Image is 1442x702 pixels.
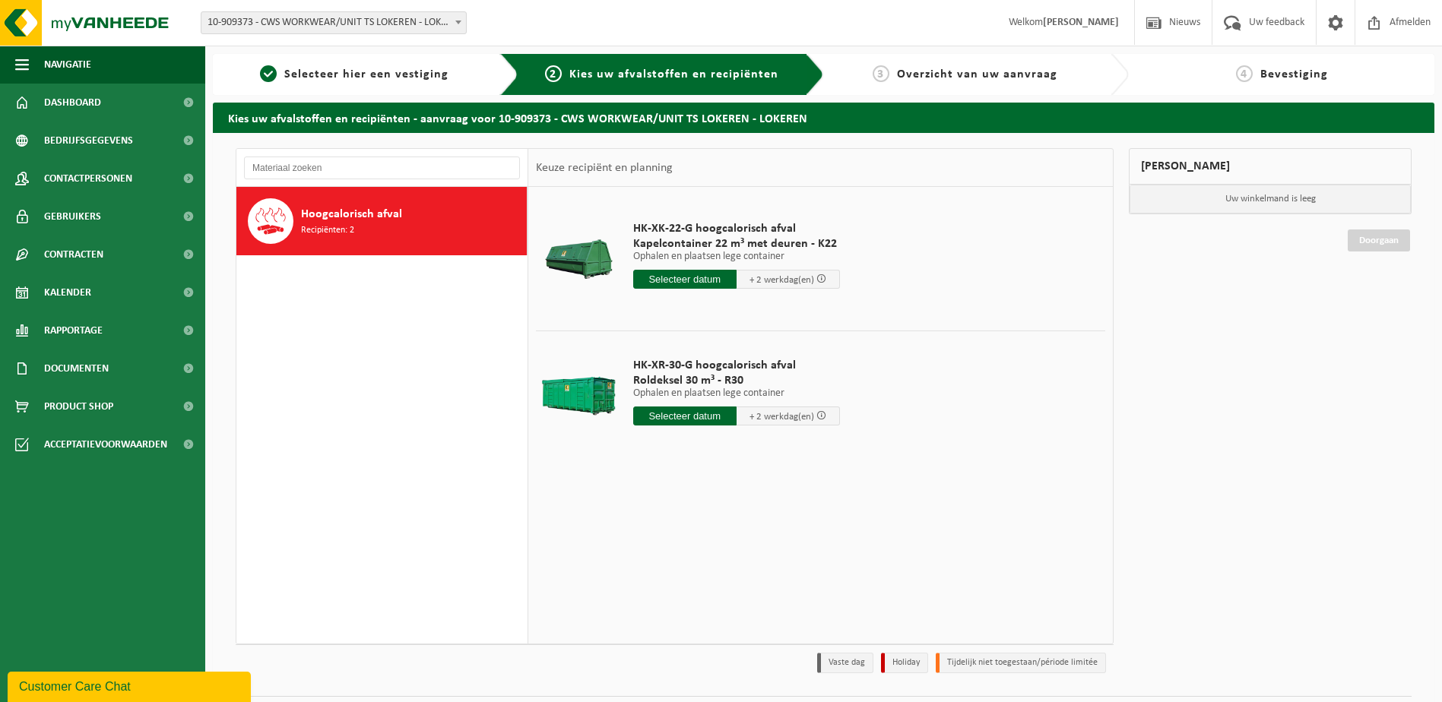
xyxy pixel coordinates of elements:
[8,669,254,702] iframe: chat widget
[569,68,778,81] span: Kies uw afvalstoffen en recipiënten
[897,68,1057,81] span: Overzicht van uw aanvraag
[244,157,520,179] input: Materiaal zoeken
[1348,229,1410,251] a: Doorgaan
[633,373,840,388] span: Roldeksel 30 m³ - R30
[817,653,873,673] li: Vaste dag
[1129,148,1412,185] div: [PERSON_NAME]
[213,103,1434,132] h2: Kies uw afvalstoffen en recipiënten - aanvraag voor 10-909373 - CWS WORKWEAR/UNIT TS LOKEREN - LO...
[44,122,133,160] span: Bedrijfsgegevens
[301,205,402,223] span: Hoogcalorisch afval
[936,653,1106,673] li: Tijdelijk niet toegestaan/période limitée
[633,358,840,373] span: HK-XR-30-G hoogcalorisch afval
[201,12,466,33] span: 10-909373 - CWS WORKWEAR/UNIT TS LOKEREN - LOKEREN
[528,149,680,187] div: Keuze recipiënt en planning
[750,275,814,285] span: + 2 werkdag(en)
[44,349,109,387] span: Documenten
[633,236,840,251] span: Kapelcontainer 22 m³ met deuren - K22
[1043,17,1119,28] strong: [PERSON_NAME]
[1236,65,1253,82] span: 4
[545,65,562,82] span: 2
[633,251,840,262] p: Ophalen en plaatsen lege container
[44,425,167,463] span: Acceptatievoorwaarden
[633,406,737,425] input: Selecteer datum
[44,236,103,274] span: Contracten
[284,68,448,81] span: Selecteer hier een vestiging
[301,223,354,238] span: Recipiënten: 2
[44,311,103,349] span: Rapportage
[220,65,488,84] a: 1Selecteer hier een vestiging
[750,412,814,422] span: + 2 werkdag(en)
[1260,68,1328,81] span: Bevestiging
[44,274,91,311] span: Kalender
[44,46,91,84] span: Navigatie
[633,221,840,236] span: HK-XK-22-G hoogcalorisch afval
[44,84,101,122] span: Dashboard
[44,387,113,425] span: Product Shop
[236,187,528,255] button: Hoogcalorisch afval Recipiënten: 2
[633,388,840,399] p: Ophalen en plaatsen lege container
[260,65,277,82] span: 1
[201,11,467,34] span: 10-909373 - CWS WORKWEAR/UNIT TS LOKEREN - LOKEREN
[873,65,889,82] span: 3
[633,270,737,289] input: Selecteer datum
[1130,185,1411,213] p: Uw winkelmand is leeg
[44,160,132,198] span: Contactpersonen
[44,198,101,236] span: Gebruikers
[881,653,928,673] li: Holiday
